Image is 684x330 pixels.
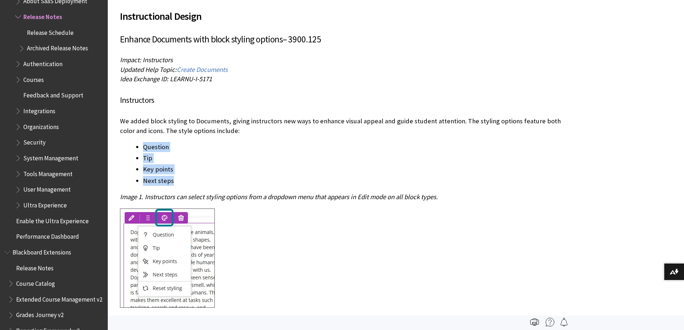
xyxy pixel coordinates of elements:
span: Tools Management [23,168,73,178]
span: Ultra Experience [23,199,67,209]
span: Courses [23,74,44,83]
span: Security [23,137,46,146]
span: Release Notes [23,11,62,20]
span: Release Schedule [27,27,74,36]
span: Enable the Ultra Experience [16,215,89,225]
span: Idea Exchange ID: LEARNU-I-5171 [120,75,212,83]
span: Updated Help Topic: [120,65,177,74]
span: Performance Dashboard [16,230,79,240]
span: Grades Journey v2 [16,309,64,319]
span: Extended Course Management v2 [16,293,102,303]
span: Image 1. Instructors can select styling options from a dropdown menu that appears in Edit mode on... [120,193,438,201]
span: Enhance Documents with block styling options [120,33,283,45]
img: More help [546,318,554,326]
span: Blackboard Extensions [13,246,71,256]
span: Feedback and Support [23,90,83,99]
a: Create Documents [177,65,228,74]
li: Question [143,142,565,152]
p: We added block styling to Documents, giving instructors new ways to enhance visual appeal and gui... [120,116,565,135]
span: Authentication [23,58,63,68]
span: User Management [23,184,71,193]
img: Follow this page [560,318,568,326]
span: System Management [23,152,78,162]
li: Key points [143,164,565,174]
span: Course Catalog [16,278,55,287]
span: Release Notes [16,262,54,272]
h4: Instructors [120,94,565,106]
span: Archived Release Notes [27,42,88,52]
span: Integrations [23,105,55,115]
img: The content block toolbar with the block styling option highlighted in blue, showing an expanded ... [120,208,215,308]
h3: – 3900.125 [120,33,565,46]
li: Tip [143,153,565,163]
li: Next steps [143,176,565,186]
span: Organizations [23,121,59,130]
img: Print [530,318,539,326]
span: Impact: Instructors [120,56,173,64]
